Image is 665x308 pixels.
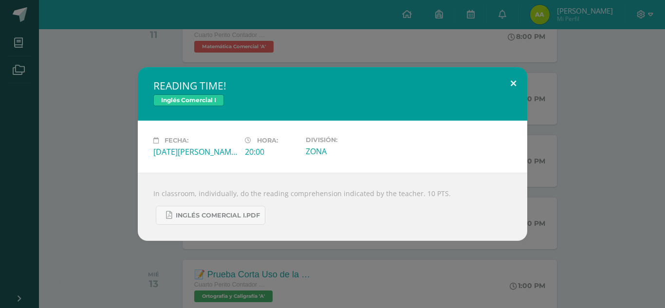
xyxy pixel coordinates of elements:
span: Hora: [257,137,278,144]
span: Inglés Comercial I [153,94,224,106]
div: [DATE][PERSON_NAME] [153,146,237,157]
div: In classroom, individually, do the reading comprehension indicated by the teacher. 10 PTS. [138,173,527,241]
div: ZONA [306,146,389,157]
span: INGLÉS COMERCIAL I.pdf [176,212,260,219]
button: Close (Esc) [499,67,527,100]
a: INGLÉS COMERCIAL I.pdf [156,206,265,225]
h2: READING TIME! [153,79,512,92]
label: División: [306,136,389,144]
span: Fecha: [165,137,188,144]
div: 20:00 [245,146,298,157]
